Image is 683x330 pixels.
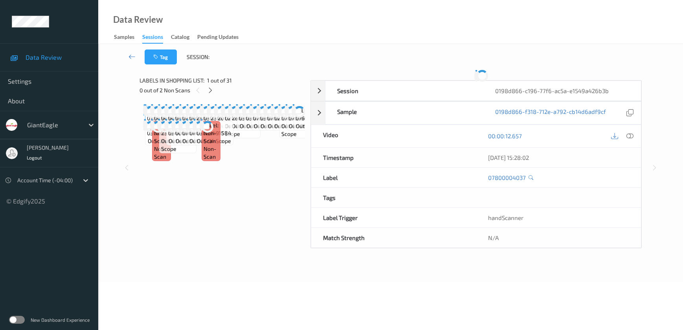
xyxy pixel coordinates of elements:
[207,77,232,84] span: 1 out of 31
[142,33,163,44] div: Sessions
[254,122,288,130] span: out-of-scope
[246,122,281,130] span: out-of-scope
[488,174,526,181] a: 07800004037
[161,137,195,153] span: out-of-scope
[296,122,330,130] span: out-of-scope
[488,132,522,140] a: 00:00:12.657
[169,137,203,145] span: out-of-scope
[289,122,323,130] span: out-of-scope
[240,122,274,130] span: out-of-scope
[114,32,142,43] a: Samples
[476,208,641,227] div: handScanner
[148,137,182,145] span: out-of-scope
[311,81,641,101] div: Session0198d866-c196-77f6-ac5a-e1549a426b3b
[182,137,217,145] span: out-of-scope
[311,148,476,167] div: Timestamp
[325,102,483,124] div: Sample
[281,122,315,138] span: out-of-scope
[171,33,189,43] div: Catalog
[483,81,641,101] div: 0198d866-c196-77f6-ac5a-e1549a426b3b
[311,188,476,207] div: Tags
[154,121,169,145] span: Label: Non-Scan
[187,53,209,61] span: Session:
[189,137,224,145] span: out-of-scope
[325,81,483,101] div: Session
[311,228,476,247] div: Match Strength
[268,122,302,130] span: out-of-scope
[113,16,163,24] div: Data Review
[176,137,210,145] span: out-of-scope
[311,101,641,125] div: Sample0198d866-f318-712e-a792-cb14d6adf9cf
[145,49,177,64] button: Tag
[197,32,246,43] a: Pending Updates
[488,154,629,161] div: [DATE] 15:28:02
[140,85,305,95] div: 0 out of 2 Non Scans
[171,32,197,43] a: Catalog
[311,168,476,187] div: Label
[311,125,476,147] div: Video
[114,33,134,43] div: Samples
[495,108,606,118] a: 0198d866-f318-712e-a792-cb14d6adf9cf
[142,32,171,44] a: Sessions
[204,145,218,161] span: non-scan
[476,228,641,247] div: N/A
[197,33,239,43] div: Pending Updates
[261,122,295,130] span: out-of-scope
[140,77,204,84] span: Labels in shopping list:
[197,137,231,145] span: out-of-scope
[311,208,476,227] div: Label Trigger
[154,145,169,161] span: non-scan
[274,122,308,130] span: out-of-scope
[204,121,218,145] span: Label: Non-Scan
